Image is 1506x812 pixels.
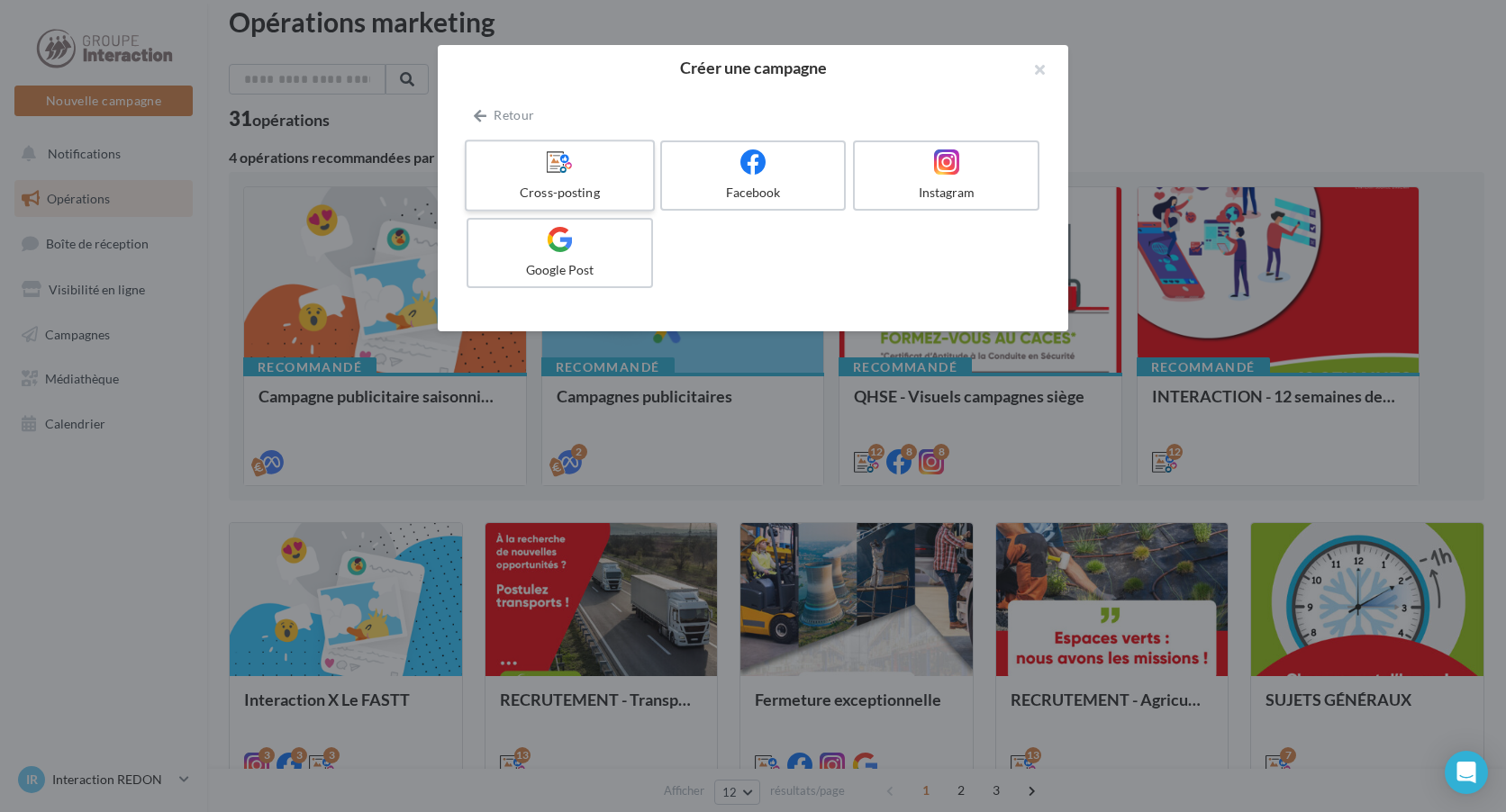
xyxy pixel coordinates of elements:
button: Retour [467,104,541,126]
div: Instagram [862,184,1030,202]
h2: Créer une campagne [467,59,1039,76]
div: Open Intercom Messenger [1445,751,1488,794]
div: Google Post [476,261,644,279]
div: Facebook [669,184,838,202]
div: Cross-posting [474,184,645,202]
